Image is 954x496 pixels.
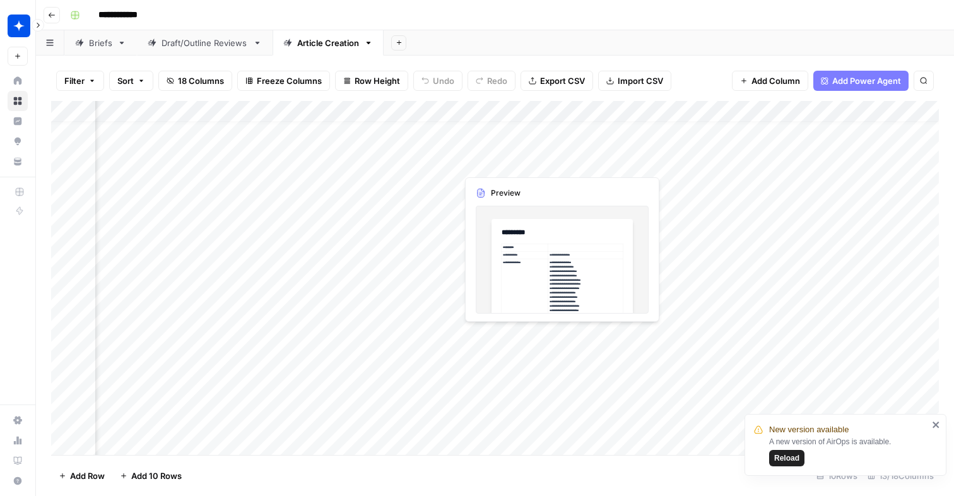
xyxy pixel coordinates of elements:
div: Article Creation [297,37,359,49]
span: Freeze Columns [257,74,322,87]
span: Add Column [751,74,800,87]
span: Redo [487,74,507,87]
div: 10 Rows [811,466,863,486]
button: Workspace: Wiz [8,10,28,42]
span: Import CSV [618,74,663,87]
a: Article Creation [273,30,384,56]
button: 18 Columns [158,71,232,91]
a: Learning Hub [8,451,28,471]
span: Reload [774,452,799,464]
button: Sort [109,71,153,91]
div: 13/18 Columns [863,466,939,486]
a: Browse [8,91,28,111]
a: Settings [8,410,28,430]
a: Opportunities [8,131,28,151]
a: Usage [8,430,28,451]
div: Draft/Outline Reviews [162,37,248,49]
a: Draft/Outline Reviews [137,30,273,56]
span: New version available [769,423,849,436]
button: Help + Support [8,471,28,491]
div: A new version of AirOps is available. [769,436,928,466]
a: Your Data [8,151,28,172]
button: Reload [769,450,804,466]
a: Insights [8,111,28,131]
span: Add Power Agent [832,74,901,87]
button: Filter [56,71,104,91]
span: 18 Columns [178,74,224,87]
span: Sort [117,74,134,87]
a: Briefs [64,30,137,56]
div: Briefs [89,37,112,49]
button: Freeze Columns [237,71,330,91]
button: Export CSV [521,71,593,91]
button: Add Row [51,466,112,486]
button: Row Height [335,71,408,91]
span: Filter [64,74,85,87]
button: close [932,420,941,430]
button: Undo [413,71,462,91]
span: Export CSV [540,74,585,87]
span: Row Height [355,74,400,87]
img: Wiz Logo [8,15,30,37]
a: Home [8,71,28,91]
span: Undo [433,74,454,87]
button: Import CSV [598,71,671,91]
span: Add Row [70,469,105,482]
span: Add 10 Rows [131,469,182,482]
button: Add Column [732,71,808,91]
button: Redo [468,71,515,91]
button: Add Power Agent [813,71,909,91]
button: Add 10 Rows [112,466,189,486]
